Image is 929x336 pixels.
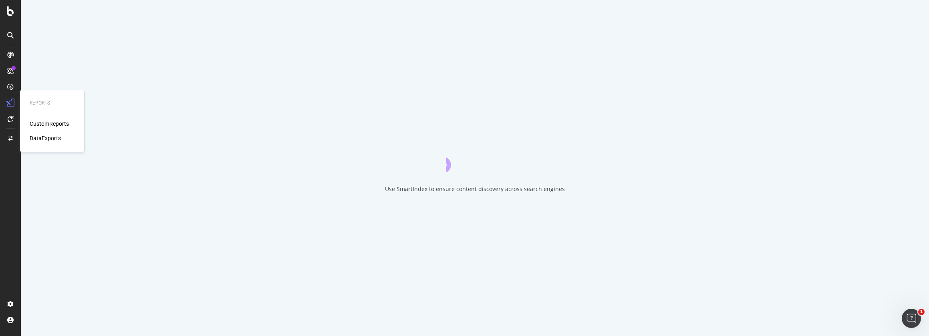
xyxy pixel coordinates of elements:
[918,309,925,315] span: 1
[446,143,504,172] div: animation
[30,100,75,107] div: Reports
[30,134,61,142] a: DataExports
[385,185,565,193] div: Use SmartIndex to ensure content discovery across search engines
[902,309,921,328] iframe: Intercom live chat
[30,120,69,128] a: CustomReports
